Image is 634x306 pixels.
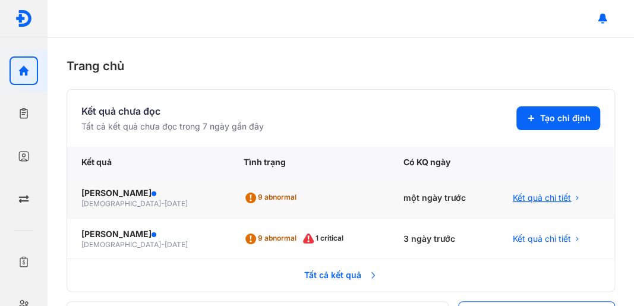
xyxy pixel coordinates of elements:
[81,199,161,208] span: [DEMOGRAPHIC_DATA]
[81,187,215,199] div: [PERSON_NAME]
[513,233,571,245] span: Kết quả chi tiết
[540,112,591,124] span: Tạo chỉ định
[389,219,499,260] div: 3 ngày trước
[81,240,161,249] span: [DEMOGRAPHIC_DATA]
[389,178,499,219] div: một ngày trước
[67,147,229,178] div: Kết quả
[297,262,385,288] span: Tất cả kết quả
[81,121,264,133] div: Tất cả kết quả chưa đọc trong 7 ngày gần đây
[165,199,188,208] span: [DATE]
[301,229,348,248] div: 1 critical
[244,229,301,248] div: 9 abnormal
[244,188,301,207] div: 9 abnormal
[81,228,215,240] div: [PERSON_NAME]
[516,106,600,130] button: Tạo chỉ định
[513,192,571,204] span: Kết quả chi tiết
[81,104,264,118] div: Kết quả chưa đọc
[229,147,389,178] div: Tình trạng
[15,10,33,27] img: logo
[389,147,499,178] div: Có KQ ngày
[161,199,165,208] span: -
[67,57,615,75] div: Trang chủ
[161,240,165,249] span: -
[165,240,188,249] span: [DATE]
